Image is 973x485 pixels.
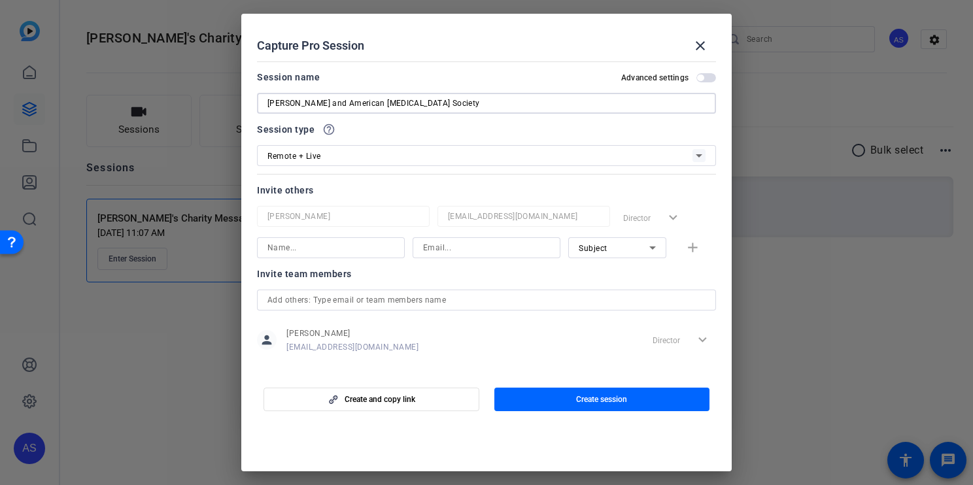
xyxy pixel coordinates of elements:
div: Capture Pro Session [257,30,716,61]
span: [EMAIL_ADDRESS][DOMAIN_NAME] [286,342,418,352]
input: Name... [267,209,419,224]
div: Invite others [257,182,716,198]
button: Create session [494,388,710,411]
mat-icon: person [257,330,277,350]
span: Create session [576,394,627,405]
mat-icon: help_outline [322,123,335,136]
span: [PERSON_NAME] [286,328,418,339]
input: Add others: Type email or team members name [267,292,706,308]
span: Subject [579,244,607,253]
input: Email... [423,240,550,256]
input: Name... [267,240,394,256]
div: Invite team members [257,266,716,282]
div: Session name [257,69,320,85]
button: Create and copy link [264,388,479,411]
h2: Advanced settings [621,73,689,83]
input: Email... [448,209,600,224]
span: Remote + Live [267,152,321,161]
mat-icon: close [692,38,708,54]
span: Create and copy link [345,394,415,405]
input: Enter Session Name [267,95,706,111]
span: Session type [257,122,315,137]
